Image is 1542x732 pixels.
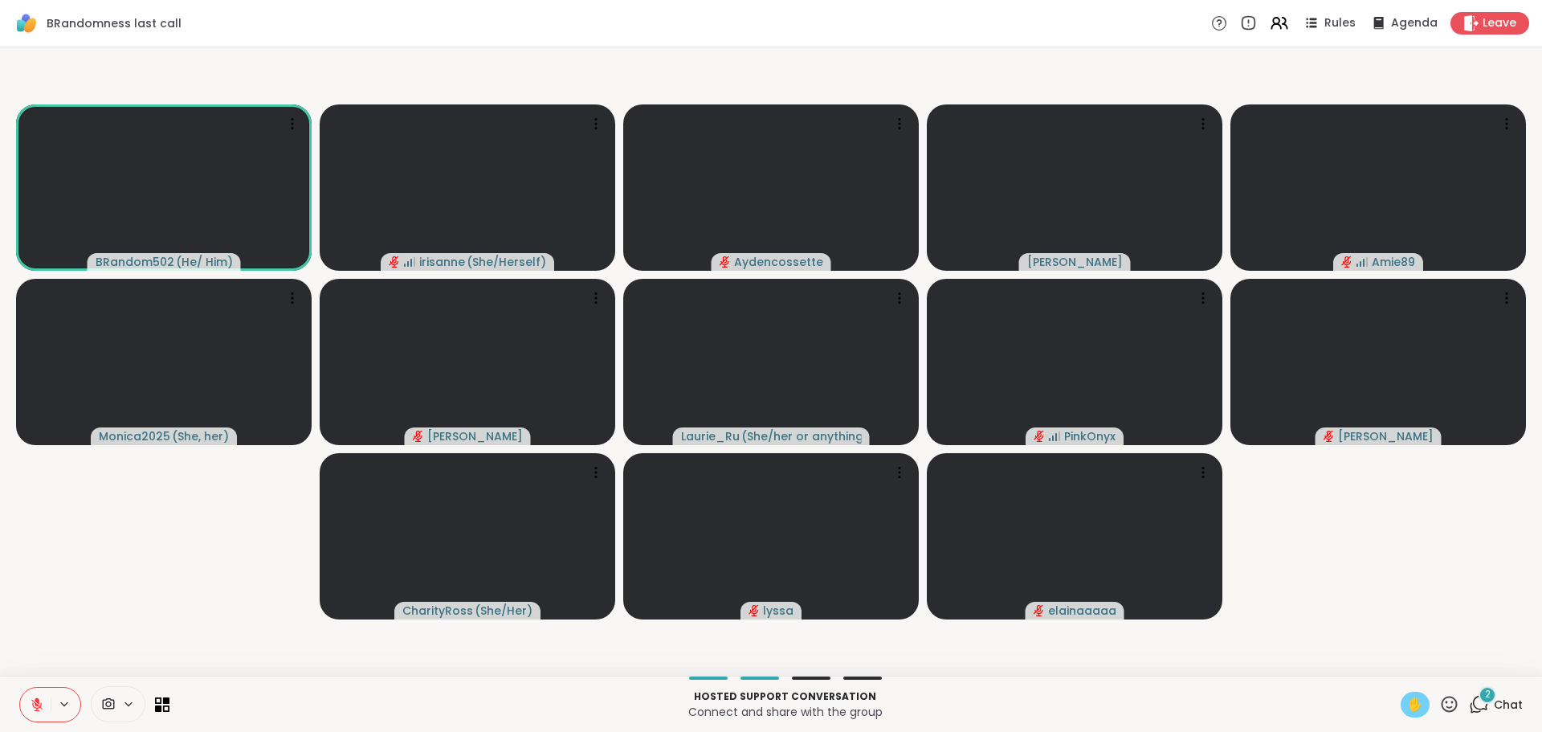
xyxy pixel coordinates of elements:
[1034,431,1045,442] span: audio-muted
[413,431,424,442] span: audio-muted
[1048,603,1116,619] span: elainaaaaa
[179,689,1391,704] p: Hosted support conversation
[1064,428,1116,444] span: PinkOnyx
[1407,695,1423,714] span: ✋
[734,254,823,270] span: Aydencossette
[1324,431,1335,442] span: audio-muted
[176,254,233,270] span: ( He/ Him )
[1341,256,1352,268] span: audio-muted
[475,603,532,619] span: ( She/Her )
[47,15,182,31] span: BRandomness last call
[389,256,400,268] span: audio-muted
[741,428,862,444] span: ( She/her or anything else )
[1324,15,1356,31] span: Rules
[99,428,170,444] span: Monica2025
[749,605,760,616] span: audio-muted
[427,428,523,444] span: [PERSON_NAME]
[179,704,1391,720] p: Connect and share with the group
[419,254,465,270] span: irisanne
[720,256,731,268] span: audio-muted
[763,603,793,619] span: lyssa
[1483,15,1516,31] span: Leave
[467,254,546,270] span: ( She/Herself )
[1494,697,1523,713] span: Chat
[1034,605,1045,616] span: audio-muted
[1338,428,1434,444] span: [PERSON_NAME]
[13,10,40,37] img: ShareWell Logomark
[1485,688,1491,701] span: 2
[402,603,473,619] span: CharityRoss
[96,254,174,270] span: BRandom502
[1391,15,1438,31] span: Agenda
[1372,254,1415,270] span: Amie89
[1027,254,1123,270] span: [PERSON_NAME]
[681,428,740,444] span: Laurie_Ru
[172,428,229,444] span: ( She, her )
